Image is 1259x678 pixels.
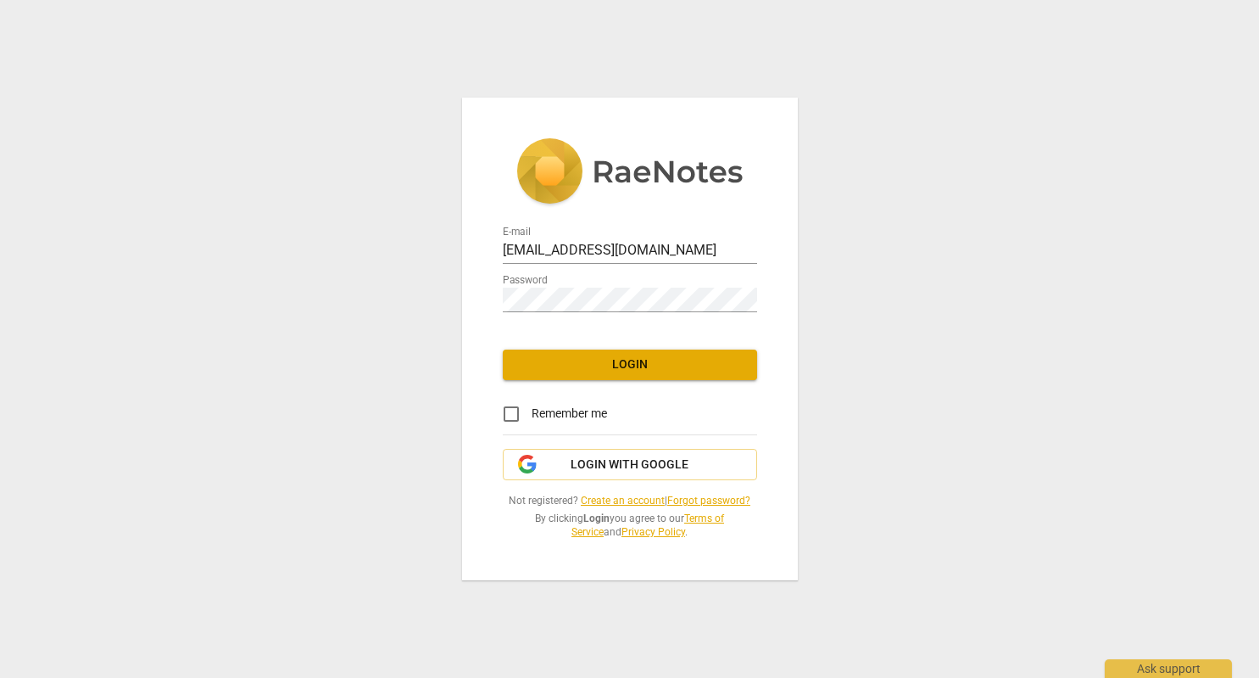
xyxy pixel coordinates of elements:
[503,494,757,508] span: Not registered? |
[503,512,757,540] span: By clicking you agree to our and .
[503,275,548,285] label: Password
[571,457,688,473] span: Login with Google
[581,495,665,507] a: Create an account
[516,356,744,373] span: Login
[621,526,685,538] a: Privacy Policy
[667,495,750,507] a: Forgot password?
[503,227,531,237] label: E-mail
[503,449,757,481] button: Login with Google
[503,350,757,380] button: Login
[532,405,607,423] span: Remember me
[516,138,744,208] img: 5ac2273c67554f335776073100b6d88f.svg
[1105,659,1232,678] div: Ask support
[583,513,610,524] b: Login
